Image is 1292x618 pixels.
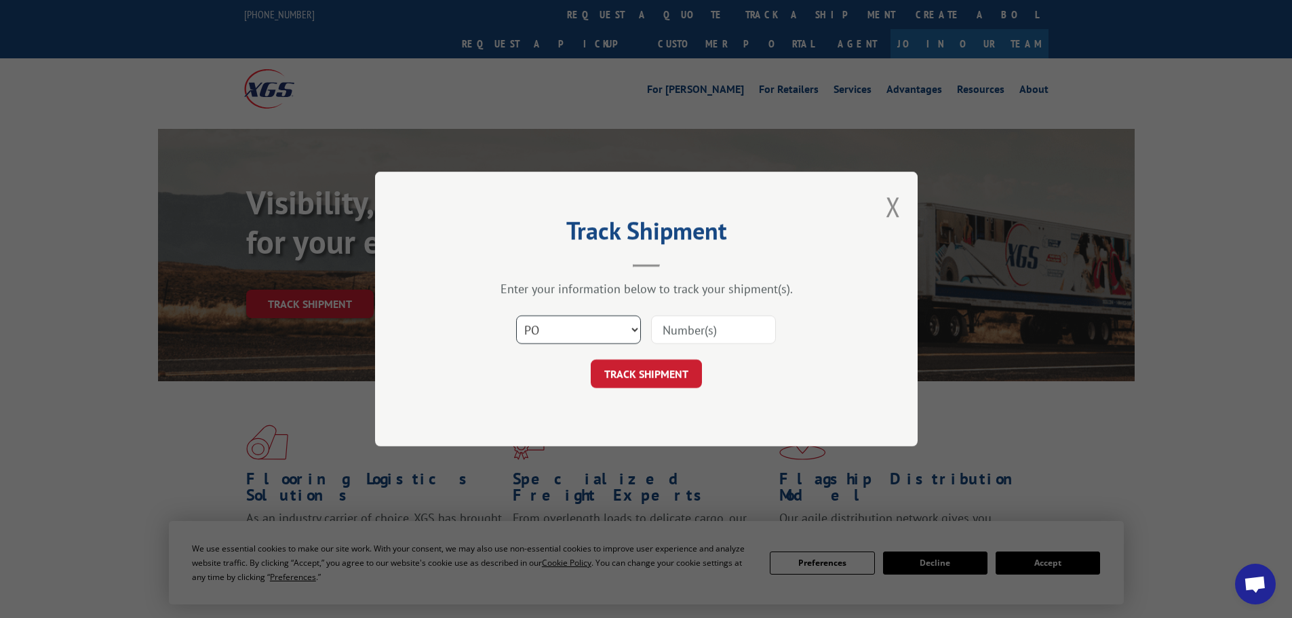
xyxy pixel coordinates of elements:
input: Number(s) [651,315,776,344]
h2: Track Shipment [443,221,850,247]
div: Enter your information below to track your shipment(s). [443,281,850,296]
button: Close modal [886,189,901,225]
div: Open chat [1235,564,1276,604]
button: TRACK SHIPMENT [591,360,702,388]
